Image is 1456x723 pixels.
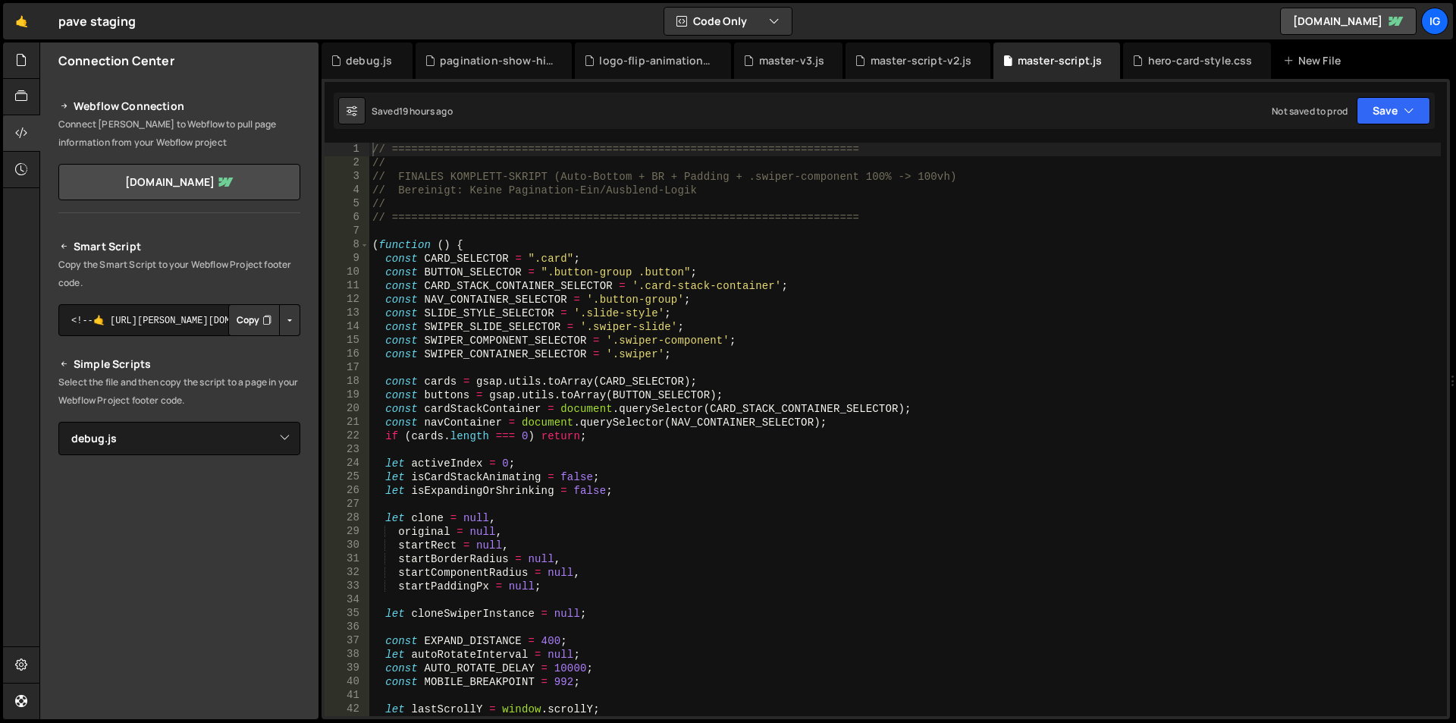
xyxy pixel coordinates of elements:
[325,211,369,225] div: 6
[58,115,300,152] p: Connect [PERSON_NAME] to Webflow to pull page information from your Webflow project
[58,355,300,373] h2: Simple Scripts
[325,402,369,416] div: 20
[325,252,369,266] div: 9
[1272,105,1348,118] div: Not saved to prod
[1280,8,1417,35] a: [DOMAIN_NAME]
[1421,8,1448,35] a: ig
[325,443,369,457] div: 23
[58,373,300,410] p: Select the file and then copy the script to a page in your Webflow Project footer code.
[58,164,300,200] a: [DOMAIN_NAME]
[325,566,369,580] div: 32
[325,429,369,443] div: 22
[325,689,369,703] div: 41
[325,197,369,211] div: 5
[58,52,174,69] h2: Connection Center
[664,8,792,35] button: Code Only
[325,498,369,511] div: 27
[325,143,369,156] div: 1
[325,593,369,607] div: 34
[325,306,369,320] div: 13
[346,53,392,68] div: debug.js
[1283,53,1347,68] div: New File
[325,293,369,306] div: 12
[325,320,369,334] div: 14
[325,361,369,375] div: 17
[325,621,369,634] div: 36
[325,375,369,388] div: 18
[440,53,554,68] div: pagination-show-hide.js
[599,53,713,68] div: logo-flip-animation.js
[399,105,453,118] div: 19 hours ago
[58,12,136,30] div: pave staging
[325,634,369,648] div: 37
[325,238,369,252] div: 8
[1357,97,1430,124] button: Save
[325,511,369,525] div: 28
[325,580,369,593] div: 33
[325,279,369,293] div: 11
[58,97,300,115] h2: Webflow Connection
[228,304,280,336] button: Copy
[58,480,302,617] iframe: YouTube video player
[325,457,369,470] div: 24
[325,170,369,184] div: 3
[1018,53,1103,68] div: master-script.js
[325,225,369,238] div: 7
[325,470,369,484] div: 25
[325,347,369,361] div: 16
[325,525,369,539] div: 29
[325,334,369,347] div: 15
[58,256,300,292] p: Copy the Smart Script to your Webflow Project footer code.
[325,552,369,566] div: 31
[325,416,369,429] div: 21
[325,484,369,498] div: 26
[325,266,369,279] div: 10
[325,539,369,552] div: 30
[325,184,369,197] div: 4
[871,53,972,68] div: master-script-v2.js
[325,648,369,662] div: 38
[325,703,369,716] div: 42
[3,3,40,39] a: 🤙
[325,156,369,170] div: 2
[325,675,369,689] div: 40
[325,607,369,621] div: 35
[1148,53,1253,68] div: hero-card-style.css
[228,304,300,336] div: Button group with nested dropdown
[325,662,369,675] div: 39
[58,304,300,336] textarea: <!--🤙 [URL][PERSON_NAME][DOMAIN_NAME]> <script>document.addEventListener("DOMContentLoaded", func...
[58,237,300,256] h2: Smart Script
[325,388,369,402] div: 19
[759,53,825,68] div: master-v3.js
[372,105,453,118] div: Saved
